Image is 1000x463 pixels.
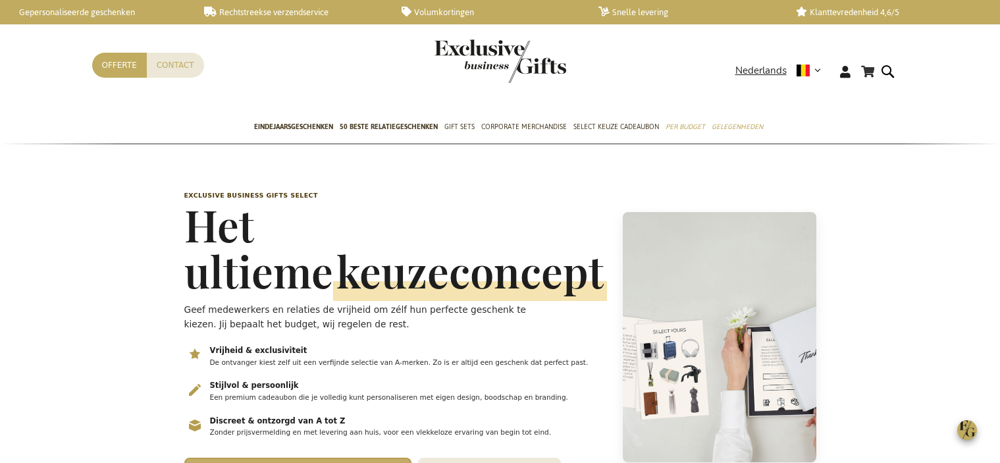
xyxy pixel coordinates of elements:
span: Corporate Merchandise [481,120,567,134]
a: Klanttevredenheid 4,6/5 [796,7,972,18]
a: store logo [434,40,500,83]
span: Gift Sets [444,120,475,134]
p: De ontvanger kiest zelf uit een verfijnde selectie van A-merken. Zo is er altijd een geschenk dat... [210,358,606,368]
a: Gift Sets [444,111,475,144]
span: Nederlands [735,63,787,78]
span: Select Keuze Cadeaubon [573,120,659,134]
a: Volumkortingen [402,7,578,18]
a: Contact [147,53,204,78]
a: Corporate Merchandise [481,111,567,144]
a: 50 beste relatiegeschenken [340,111,438,144]
span: Per Budget [666,120,705,134]
h3: Discreet & ontzorgd van A tot Z [210,416,606,427]
a: Select Keuze Cadeaubon [573,111,659,144]
h3: Vrijheid & exclusiviteit [210,346,606,356]
a: Per Budget [666,111,705,144]
p: Een premium cadeaubon die je volledig kunt personaliseren met eigen design, boodschap en branding. [210,393,606,403]
a: Gepersonaliseerde geschenken [7,7,183,18]
a: Snelle levering [598,7,775,18]
p: Geef medewerkers en relaties de vrijheid om zélf hun perfecte geschenk te kiezen. Jij bepaalt het... [184,302,559,331]
h1: Het ultieme [184,202,607,294]
ul: Belangrijkste voordelen [184,344,607,446]
a: Gelegenheden [712,111,763,144]
a: Rechtstreekse verzendservice [204,7,381,18]
span: keuzeconcept [333,242,607,301]
img: Exclusive Business gifts logo [434,40,566,83]
p: Zonder prijsvermelding en met levering aan huis, voor een vlekkeloze ervaring van begin tot eind. [210,427,606,438]
span: 50 beste relatiegeschenken [340,120,438,134]
span: Eindejaarsgeschenken [254,120,333,134]
span: Gelegenheden [712,120,763,134]
p: Exclusive Business Gifts Select [184,191,607,200]
a: Offerte [92,53,147,78]
h3: Stijlvol & persoonlijk [210,381,606,391]
img: Select geschenkconcept – medewerkers kiezen hun eigen cadeauvoucher [623,212,816,462]
a: Eindejaarsgeschenken [254,111,333,144]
